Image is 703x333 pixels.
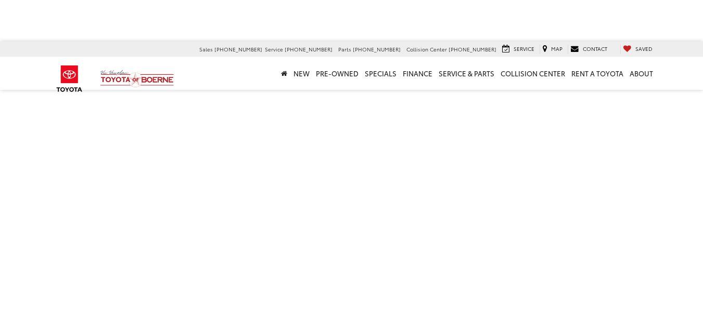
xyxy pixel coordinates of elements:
[285,45,333,53] span: [PHONE_NUMBER]
[635,45,653,52] span: Saved
[568,57,627,90] a: Rent a Toyota
[500,45,537,54] a: Service
[400,57,436,90] a: Finance
[265,45,283,53] span: Service
[100,70,174,88] img: Vic Vaughan Toyota of Boerne
[50,62,89,96] img: Toyota
[313,57,362,90] a: Pre-Owned
[514,45,534,52] span: Service
[406,45,447,53] span: Collision Center
[214,45,262,53] span: [PHONE_NUMBER]
[362,57,400,90] a: Specials
[497,57,568,90] a: Collision Center
[449,45,496,53] span: [PHONE_NUMBER]
[620,45,655,54] a: My Saved Vehicles
[540,45,565,54] a: Map
[290,57,313,90] a: New
[551,45,563,52] span: Map
[436,57,497,90] a: Service & Parts: Opens in a new tab
[338,45,351,53] span: Parts
[627,57,656,90] a: About
[568,45,610,54] a: Contact
[278,57,290,90] a: Home
[583,45,607,52] span: Contact
[353,45,401,53] span: [PHONE_NUMBER]
[199,45,213,53] span: Sales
